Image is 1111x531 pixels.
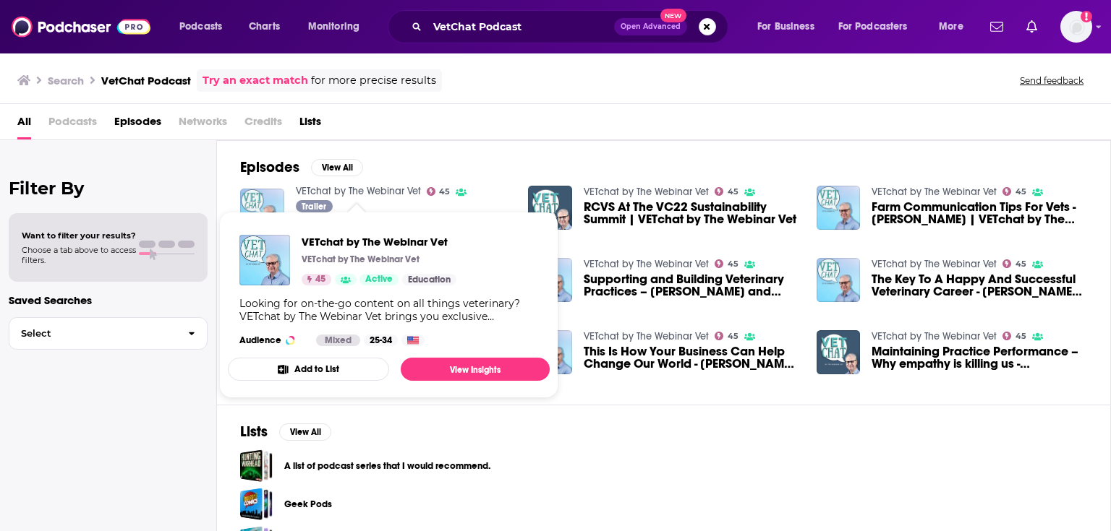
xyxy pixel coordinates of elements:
[660,9,686,22] span: New
[1003,259,1026,268] a: 45
[872,273,1087,298] a: The Key To A Happy And Successful Veterinary Career - Dave Nicol | VETchat by The Webinar Vet
[817,186,861,230] img: Farm Communication Tips For Vets - Fiona MacGillivray | VETchat by The Webinar Vet
[12,13,150,40] img: Podchaser - Follow, Share and Rate Podcasts
[929,15,982,38] button: open menu
[9,293,208,307] p: Saved Searches
[584,330,709,342] a: VETchat by The Webinar Vet
[9,317,208,350] button: Select
[829,15,929,38] button: open menu
[239,235,290,285] img: VETchat by The Webinar Vet
[284,458,490,474] a: A list of podcast series that I would recommend.
[240,189,284,233] img: Introducing... VetChat
[817,330,861,374] img: Maintaining Practice Performance – Why empathy is killing us - Alan Robinson | VETchat by The Web...
[17,110,31,139] a: All
[1016,189,1026,195] span: 45
[48,74,84,87] h3: Search
[240,158,363,176] a: EpisodesView All
[9,178,208,199] h2: Filter By
[872,345,1087,370] span: Maintaining Practice Performance – Why empathy is killing us - [PERSON_NAME] | VETchat by The Web...
[1003,332,1026,340] a: 45
[1016,333,1026,340] span: 45
[439,189,450,195] span: 45
[584,201,799,225] a: RCVS At The VC22 Sustainability Summit | VETchat by The Webinar Vet
[939,17,963,37] span: More
[872,201,1087,225] a: Farm Communication Tips For Vets - Fiona MacGillivray | VETchat by The Webinar Vet
[1016,74,1088,87] button: Send feedback
[872,186,997,198] a: VETchat by The Webinar Vet
[621,23,681,30] span: Open Advanced
[728,333,738,340] span: 45
[179,110,227,139] span: Networks
[584,273,799,298] a: Supporting and Building Veterinary Practices – Kale Flaspohler and Steven Hermann | VETChat by Th...
[364,334,398,346] div: 25-34
[427,15,614,38] input: Search podcasts, credits, & more...
[279,423,331,441] button: View All
[228,358,389,381] button: Add to List
[872,273,1087,298] span: The Key To A Happy And Successful Veterinary Career - [PERSON_NAME] | VETchat by The Webinar Vet
[302,254,420,265] p: VETchat by The Webinar Vet
[203,72,308,89] a: Try an exact match
[296,185,421,197] a: VETchat by The Webinar Vet
[1003,187,1026,196] a: 45
[1021,14,1043,39] a: Show notifications dropdown
[728,261,738,267] span: 45
[284,496,332,512] a: Geek Pods
[240,449,273,482] a: A list of podcast series that I would recommend.
[240,423,331,441] a: ListsView All
[838,17,908,37] span: For Podcasters
[249,17,280,37] span: Charts
[302,274,331,285] a: 45
[872,330,997,342] a: VETchat by The Webinar Vet
[169,15,241,38] button: open menu
[114,110,161,139] a: Episodes
[984,14,1009,39] a: Show notifications dropdown
[359,274,399,285] a: Active
[239,334,305,346] h3: Audience
[311,159,363,176] button: View All
[402,274,456,285] a: Education
[1060,11,1092,43] span: Logged in as rpearson
[302,235,456,249] a: VETchat by The Webinar Vet
[427,187,451,196] a: 45
[302,202,326,211] span: Trailer
[239,15,289,38] a: Charts
[48,110,97,139] span: Podcasts
[179,17,222,37] span: Podcasts
[240,423,268,441] h2: Lists
[308,17,359,37] span: Monitoring
[715,259,738,268] a: 45
[584,273,799,298] span: Supporting and Building Veterinary Practices – [PERSON_NAME] and [PERSON_NAME] | VETChat by The W...
[401,10,742,43] div: Search podcasts, credits, & more...
[584,258,709,270] a: VETchat by The Webinar Vet
[528,186,572,230] a: RCVS At The VC22 Sustainability Summit | VETchat by The Webinar Vet
[299,110,321,139] a: Lists
[872,345,1087,370] a: Maintaining Practice Performance – Why empathy is killing us - Alan Robinson | VETchat by The Web...
[1060,11,1092,43] button: Show profile menu
[584,345,799,370] a: This Is How Your Business Can Help Change Our World - Paul Dunn | VETchat by The Webinar Vet
[728,189,738,195] span: 45
[584,186,709,198] a: VETchat by The Webinar Vet
[1016,261,1026,267] span: 45
[240,158,299,176] h2: Episodes
[757,17,814,37] span: For Business
[1081,11,1092,22] svg: Add a profile image
[240,488,273,520] a: Geek Pods
[872,201,1087,225] span: Farm Communication Tips For Vets - [PERSON_NAME] | VETchat by The Webinar Vet
[239,297,538,323] div: Looking for on-the-go content on all things veterinary? VETchat by The Webinar Vet brings you exc...
[1060,11,1092,43] img: User Profile
[817,258,861,302] img: The Key To A Happy And Successful Veterinary Career - Dave Nicol | VETchat by The Webinar Vet
[715,332,738,340] a: 45
[316,334,360,346] div: Mixed
[9,329,176,338] span: Select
